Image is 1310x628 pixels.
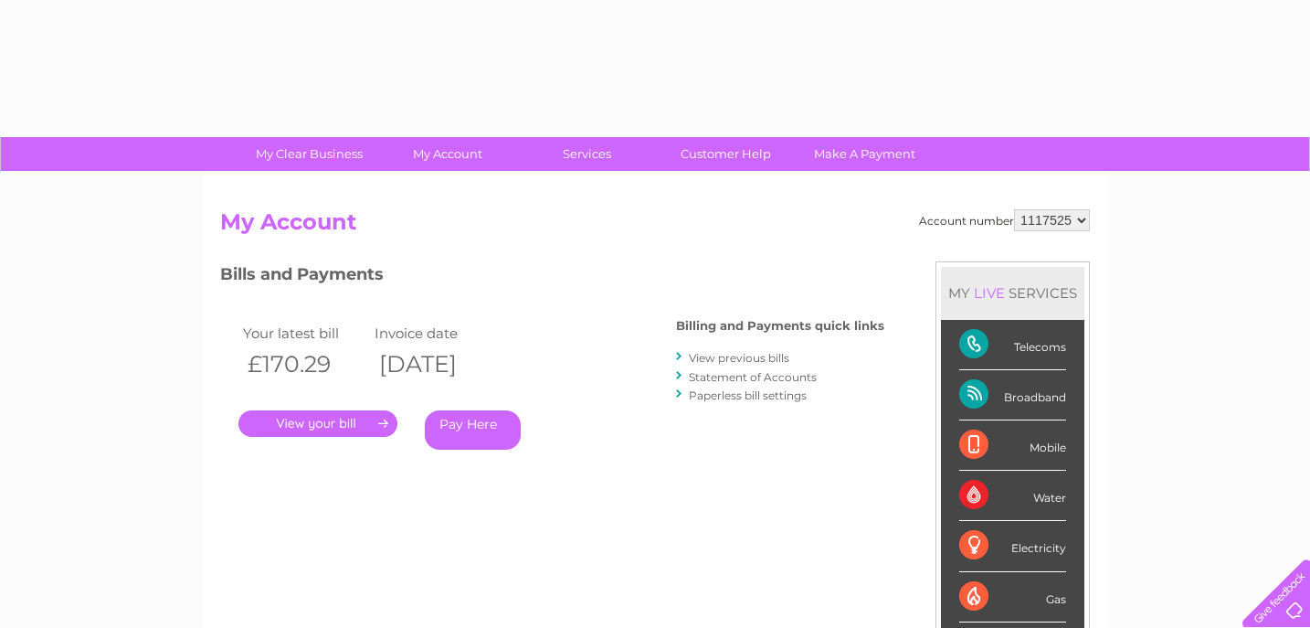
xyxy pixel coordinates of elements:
h2: My Account [220,209,1090,244]
td: Your latest bill [238,321,370,346]
div: Mobile [959,420,1066,471]
a: Paperless bill settings [689,389,807,402]
h3: Bills and Payments [220,261,884,293]
a: My Account [373,137,523,171]
a: My Clear Business [234,137,385,171]
a: Services [512,137,662,171]
div: Telecoms [959,320,1066,370]
th: [DATE] [370,346,502,383]
div: LIVE [970,284,1009,302]
a: . [238,410,397,437]
th: £170.29 [238,346,370,383]
a: View previous bills [689,351,789,365]
a: Statement of Accounts [689,370,817,384]
div: Gas [959,572,1066,623]
h4: Billing and Payments quick links [676,319,884,333]
div: MY SERVICES [941,267,1084,319]
a: Pay Here [425,410,521,450]
div: Broadband [959,370,1066,420]
div: Account number [919,209,1090,231]
a: Customer Help [650,137,801,171]
a: Make A Payment [789,137,940,171]
td: Invoice date [370,321,502,346]
div: Water [959,471,1066,521]
div: Electricity [959,521,1066,571]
